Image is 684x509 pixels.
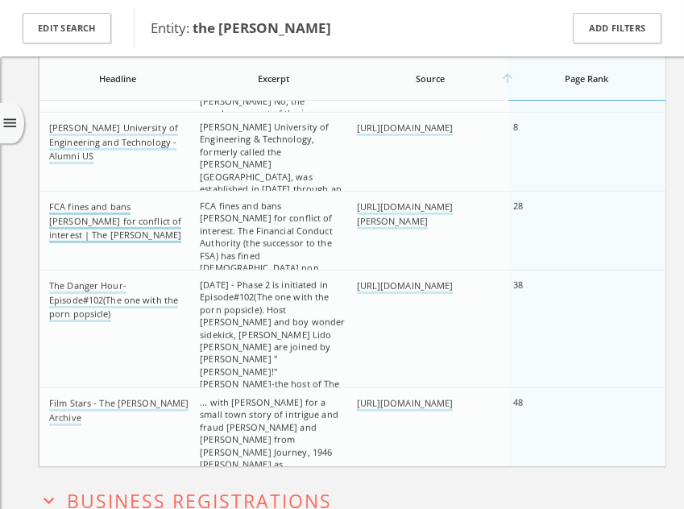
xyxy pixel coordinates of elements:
span: Source [416,72,445,85]
span: FCA fines and bans [PERSON_NAME] for conflict of interest. The Financial Conduct Authority (the s... [200,200,332,299]
b: the [PERSON_NAME] [193,19,331,37]
a: [URL][DOMAIN_NAME][PERSON_NAME] [356,201,453,230]
span: 48 [512,396,522,408]
span: 38 [512,279,522,291]
a: [URL][DOMAIN_NAME] [356,279,453,294]
span: Headline [99,72,136,85]
button: Add Filters [573,13,661,44]
span: 28 [512,200,522,212]
span: 8 [512,121,517,133]
a: [URL][DOMAIN_NAME] [356,122,453,136]
span: [PERSON_NAME] University of Engineering & Technology, formerly called the [PERSON_NAME][GEOGRAPHI... [200,121,342,207]
span: Excerpt [258,72,289,85]
span: [DATE] - Phase 2 is initiated in Episode#102(The one with the porn popsicle). Host [PERSON_NAME] ... [200,279,345,428]
a: The Danger Hour-Episode#102(The one with the porn popsicle) [49,279,178,322]
button: Edit Search [23,13,111,44]
span: Entity: [151,19,331,37]
a: FCA fines and bans [PERSON_NAME] for conflict of interest | The [PERSON_NAME] [49,201,181,243]
a: [URL][DOMAIN_NAME] [356,397,453,412]
i: arrow_upward [500,71,515,85]
span: Page Rank [565,72,608,85]
a: Film Stars - The [PERSON_NAME] Archive [49,397,189,426]
a: [PERSON_NAME] University of Engineering and Technology - Alumni US [49,122,178,164]
i: menu [2,115,19,132]
span: ... with [PERSON_NAME] for a small town story of intrigue and fraud [PERSON_NAME] and [PERSON_NAM... [200,396,338,482]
